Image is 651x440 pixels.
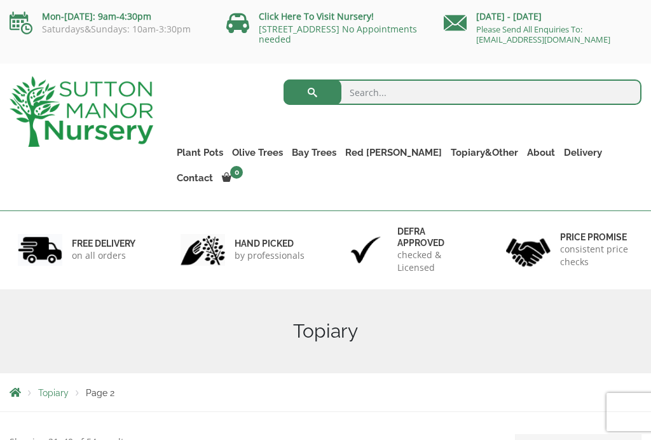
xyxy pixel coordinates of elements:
[235,249,305,262] p: by professionals
[10,320,641,343] h1: Topiary
[72,249,135,262] p: on all orders
[10,76,153,147] img: logo
[217,169,247,187] a: 0
[397,226,470,249] h6: Defra approved
[10,9,207,24] p: Mon-[DATE]: 9am-4:30pm
[343,234,388,266] img: 3.jpg
[560,231,633,243] h6: Price promise
[523,144,559,162] a: About
[235,238,305,249] h6: hand picked
[72,238,135,249] h6: FREE DELIVERY
[259,10,374,22] a: Click Here To Visit Nursery!
[259,23,417,45] a: [STREET_ADDRESS] No Appointments needed
[506,230,551,269] img: 4.jpg
[10,387,641,397] nav: Breadcrumbs
[10,24,207,34] p: Saturdays&Sundays: 10am-3:30pm
[444,9,641,24] p: [DATE] - [DATE]
[559,144,606,162] a: Delivery
[172,144,228,162] a: Plant Pots
[228,144,287,162] a: Olive Trees
[38,388,69,398] a: Topiary
[287,144,341,162] a: Bay Trees
[230,166,243,179] span: 0
[18,234,62,266] img: 1.jpg
[172,169,217,187] a: Contact
[86,388,114,398] span: Page 2
[560,243,633,268] p: consistent price checks
[284,79,641,105] input: Search...
[476,24,610,45] a: Please Send All Enquiries To: [EMAIL_ADDRESS][DOMAIN_NAME]
[181,234,225,266] img: 2.jpg
[446,144,523,162] a: Topiary&Other
[397,249,470,274] p: checked & Licensed
[341,144,446,162] a: Red [PERSON_NAME]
